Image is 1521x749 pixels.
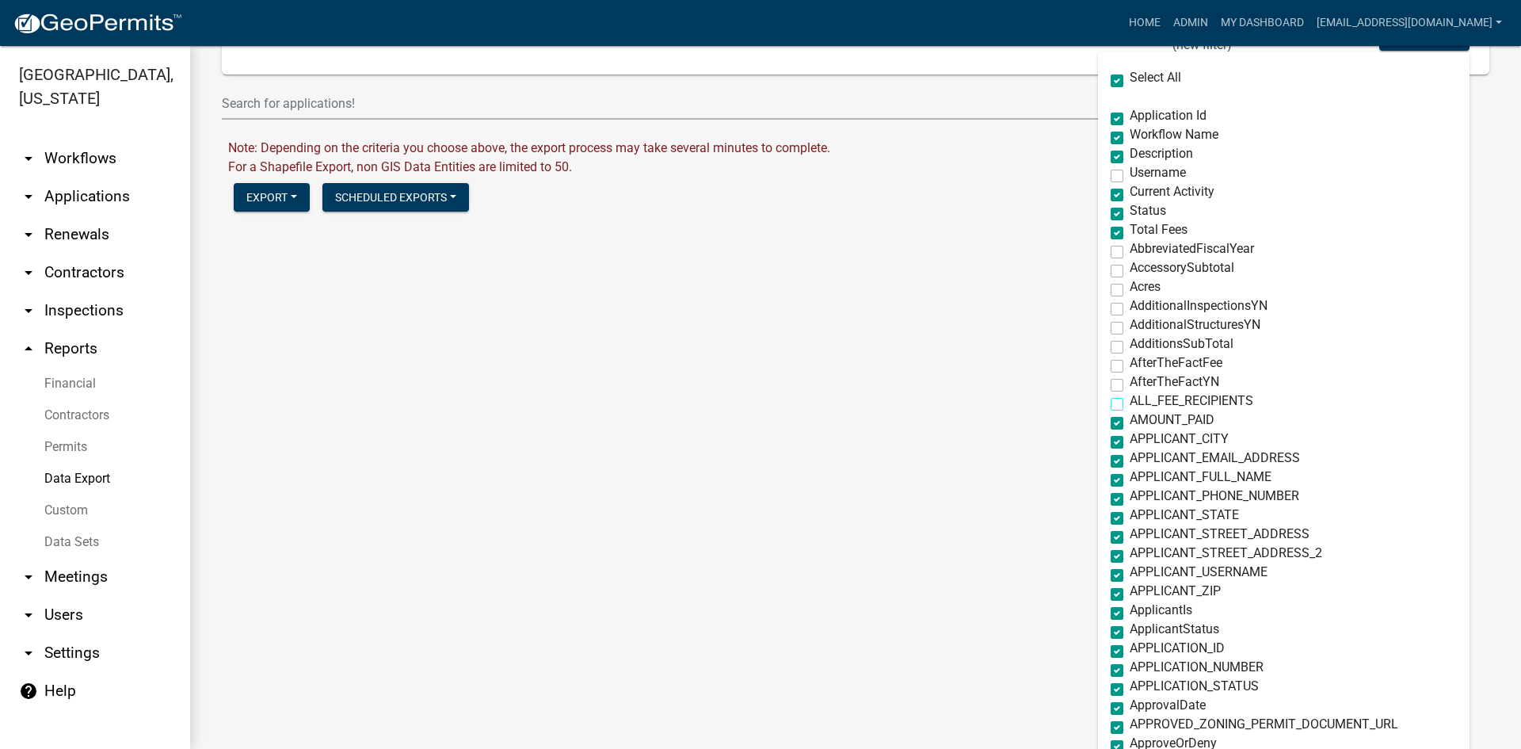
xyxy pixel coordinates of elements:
[1123,8,1167,38] a: Home
[19,644,38,663] i: arrow_drop_down
[1130,602,1192,617] span: ApplicantIs
[1130,336,1233,351] span: AdditionsSubTotal
[1130,279,1161,294] span: Acres
[1167,8,1214,38] a: Admin
[1130,108,1207,123] span: Application Id
[1130,393,1253,408] span: ALL_FEE_RECIPIENTS
[1214,8,1310,38] a: My Dashboard
[1310,8,1508,38] a: [EMAIL_ADDRESS][DOMAIN_NAME]
[1130,469,1271,484] span: APPLICANT_FULL_NAME
[1130,71,1181,84] label: Select All
[1130,203,1166,218] span: Status
[19,301,38,320] i: arrow_drop_down
[222,87,1274,120] input: Search for applications!
[1130,640,1225,655] span: APPLICATION_ID
[1130,488,1299,503] span: APPLICANT_PHONE_NUMBER
[228,140,830,155] span: Note: Depending on the criteria you choose above, the export process may take several minutes to ...
[1130,431,1229,446] span: APPLICANT_CITY
[228,159,572,174] span: For a Shapefile Export, non GIS Data Entities are limited to 50.
[1130,697,1206,713] span: ApprovalDate
[1130,127,1218,142] span: Workflow Name
[1130,222,1187,237] span: Total Fees
[234,183,310,212] button: Export
[1130,545,1322,560] span: APPLICANT_STREET_ADDRESS_2
[1130,374,1219,389] span: AfterTheFactYN
[1130,260,1234,275] span: AccessorySubtotal
[1379,6,1470,51] button: Columns()
[322,183,469,212] button: Scheduled Exports
[19,225,38,244] i: arrow_drop_down
[19,149,38,168] i: arrow_drop_down
[1130,298,1267,313] span: AdditionalInspectionsYN
[19,606,38,625] i: arrow_drop_down
[19,339,38,358] i: arrow_drop_up
[1130,165,1186,180] span: Username
[19,567,38,587] i: arrow_drop_down
[1130,659,1264,674] span: APPLICATION_NUMBER
[19,187,38,206] i: arrow_drop_down
[1130,146,1193,161] span: Description
[1130,621,1219,636] span: ApplicantStatus
[1130,355,1222,370] span: AfterTheFactFee
[1130,241,1254,256] span: AbbreviatedFiscalYear
[1130,184,1214,199] span: Current Activity
[19,682,38,701] i: help
[19,263,38,282] i: arrow_drop_down
[1130,564,1267,579] span: APPLICANT_USERNAME
[1130,583,1221,598] span: APPLICANT_ZIP
[1130,526,1309,541] span: APPLICANT_STREET_ADDRESS
[1130,507,1239,522] span: APPLICANT_STATE
[1130,317,1260,332] span: AdditionalStructuresYN
[1130,678,1259,694] span: APPLICATION_STATUS
[1130,412,1214,427] span: AMOUNT_PAID
[1130,717,1398,732] span: APPROVED_ZONING_PERMIT_DOCUMENT_URL
[1130,450,1300,465] span: APPLICANT_EMAIL_ADDRESS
